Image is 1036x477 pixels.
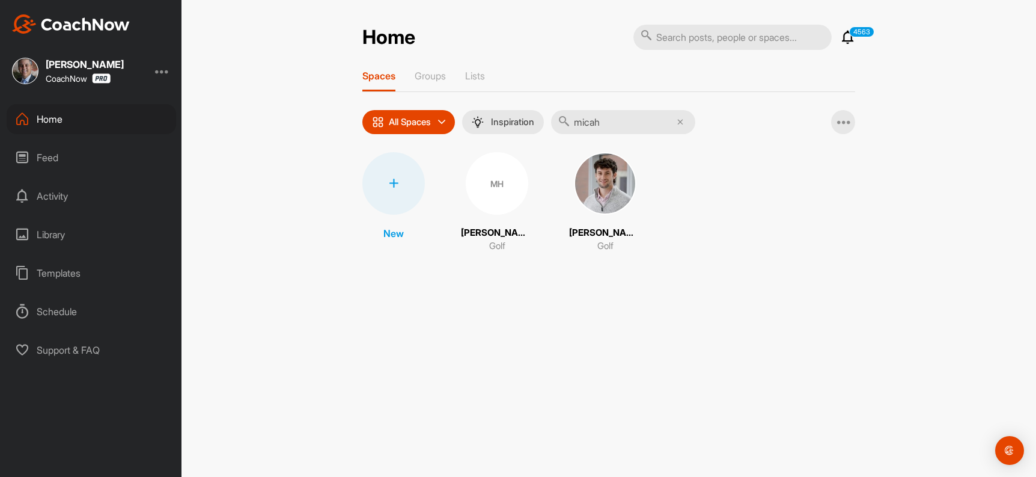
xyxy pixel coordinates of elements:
[362,70,395,82] p: Spaces
[849,26,874,37] p: 4563
[7,220,176,250] div: Library
[7,258,176,288] div: Templates
[415,70,446,82] p: Groups
[389,117,431,127] p: All Spaces
[574,152,636,215] img: square_6aa0de2b902d5712a60a95aabd131c71.jpg
[465,70,485,82] p: Lists
[92,73,111,84] img: CoachNow Pro
[7,104,176,134] div: Home
[362,26,415,49] h2: Home
[597,239,614,253] p: Golf
[383,226,404,241] p: New
[7,143,176,173] div: Feed
[12,58,38,84] img: square_a5fa1b515a05e97912f595ae6d39c3d2.jpg
[46,73,111,84] div: CoachNow
[551,110,695,134] input: Search...
[569,152,641,253] a: [PERSON_NAME]Golf
[12,14,130,34] img: CoachNow
[489,239,505,253] p: Golf
[7,181,176,211] div: Activity
[461,152,533,253] a: MH[PERSON_NAME]Golf
[7,335,176,365] div: Support & FAQ
[569,226,641,240] p: [PERSON_NAME]
[466,152,528,215] div: MH
[995,436,1024,465] div: Open Intercom Messenger
[372,116,384,128] img: icon
[46,60,124,69] div: [PERSON_NAME]
[633,25,832,50] input: Search posts, people or spaces...
[472,116,484,128] img: menuIcon
[461,226,533,240] p: [PERSON_NAME]
[491,117,534,127] p: Inspiration
[7,297,176,327] div: Schedule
